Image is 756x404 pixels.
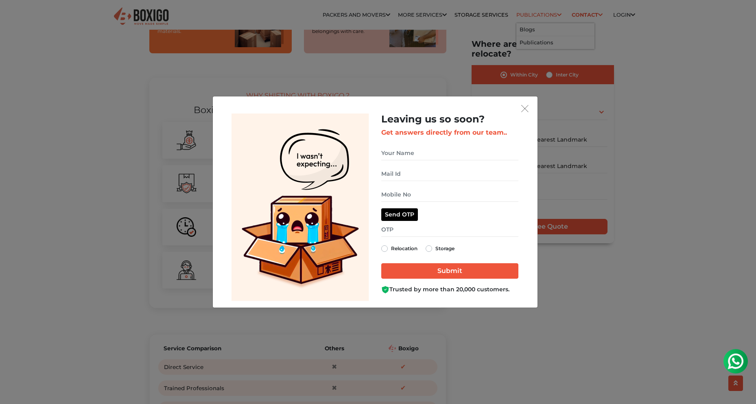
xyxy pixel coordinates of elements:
h2: Leaving us so soon? [381,114,518,125]
h3: Get answers directly from our team.. [381,129,518,136]
input: Your Name [381,146,518,160]
label: Storage [435,244,454,253]
img: exit [521,105,529,112]
input: Submit [381,263,518,279]
input: Mobile No [381,188,518,202]
input: OTP [381,223,518,237]
button: Send OTP [381,208,418,221]
img: Boxigo Customer Shield [381,286,389,294]
div: Trusted by more than 20,000 customers. [381,285,518,294]
input: Mail Id [381,167,518,181]
label: Relocation [391,244,417,253]
img: Lead Welcome Image [232,114,369,301]
img: whatsapp-icon.svg [8,8,24,24]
